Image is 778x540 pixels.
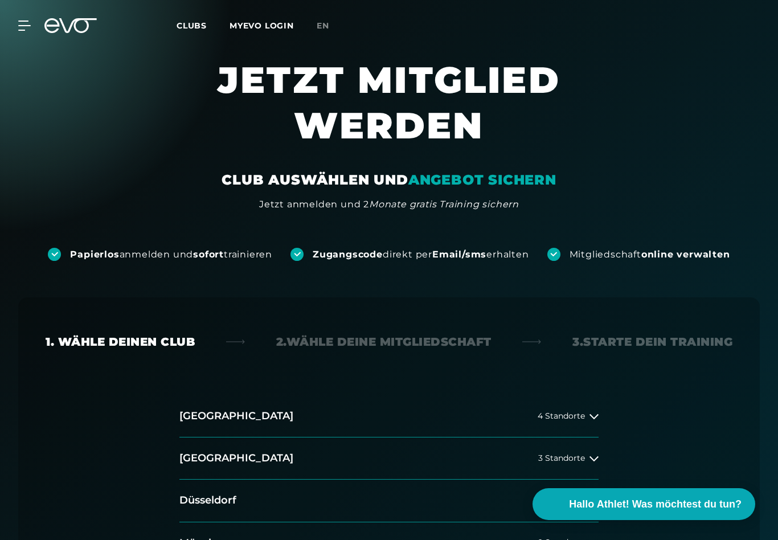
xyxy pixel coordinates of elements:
em: ANGEBOT SICHERN [408,171,556,188]
div: Mitgliedschaft [570,248,730,261]
a: MYEVO LOGIN [230,21,294,31]
div: 1. Wähle deinen Club [46,334,195,350]
em: Monate gratis Training sichern [369,199,519,210]
strong: Email/sms [432,249,486,260]
a: Clubs [177,20,230,31]
div: direkt per erhalten [313,248,529,261]
button: [GEOGRAPHIC_DATA]3 Standorte [179,437,599,480]
strong: sofort [193,249,224,260]
button: [GEOGRAPHIC_DATA]4 Standorte [179,395,599,437]
span: Hallo Athlet! Was möchtest du tun? [569,497,742,512]
button: Düsseldorf2 Standorte [179,480,599,522]
div: 3. Starte dein Training [572,334,732,350]
strong: Papierlos [70,249,119,260]
span: Clubs [177,21,207,31]
h2: Düsseldorf [179,493,236,508]
a: en [317,19,343,32]
span: 3 Standorte [538,454,585,463]
div: CLUB AUSWÄHLEN UND [222,171,556,189]
h2: [GEOGRAPHIC_DATA] [179,409,293,423]
button: Hallo Athlet! Was möchtest du tun? [533,488,755,520]
span: 4 Standorte [538,412,585,420]
h1: JETZT MITGLIED WERDEN [127,57,651,171]
strong: Zugangscode [313,249,383,260]
div: Jetzt anmelden und 2 [259,198,519,211]
h2: [GEOGRAPHIC_DATA] [179,451,293,465]
div: 2. Wähle deine Mitgliedschaft [276,334,492,350]
strong: online verwalten [641,249,730,260]
div: anmelden und trainieren [70,248,272,261]
span: en [317,21,329,31]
